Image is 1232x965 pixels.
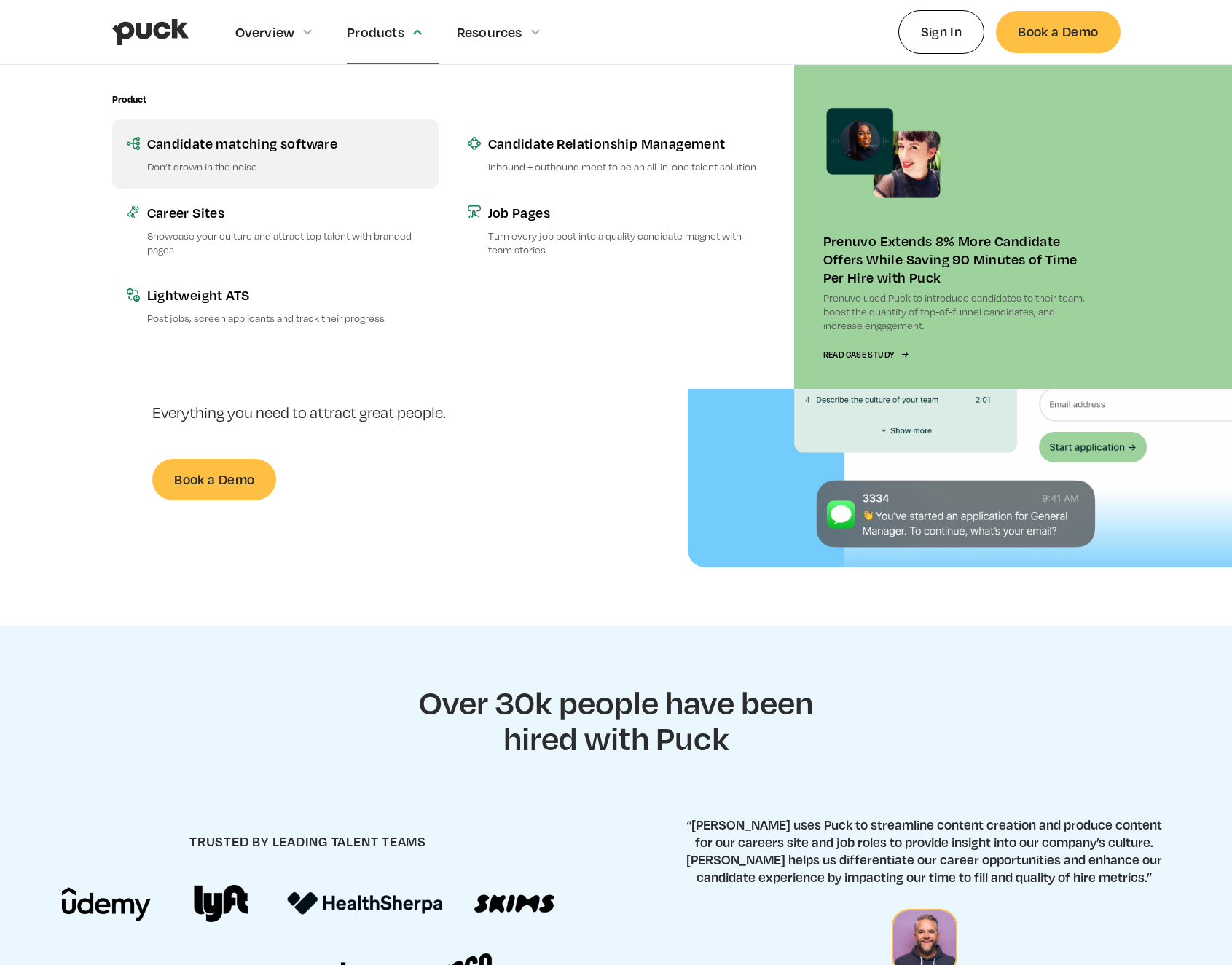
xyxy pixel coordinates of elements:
[112,94,146,105] div: Product
[457,24,522,40] div: Resources
[488,159,765,173] p: Inbound + outbound meet to be an all-in-one talent solution
[147,134,424,152] div: Candidate matching software
[112,119,439,188] a: Candidate matching softwareDon’t drown in the noise
[823,232,1091,286] div: Prenuvo Extends 8% More Candidate Offers While Saving 90 Minutes of Time Per Hire with Puck
[488,203,765,221] div: Job Pages
[152,248,498,391] h1: Get quality candidates, and save time
[823,291,1091,333] p: Prenuvo used Puck to introduce candidates to their team, boost the quantity of top-of-funnel cand...
[147,159,424,173] p: Don’t drown in the noise
[401,684,831,756] h2: Over 30k people have been hired with Puck
[823,350,895,360] div: Read Case Study
[488,134,765,152] div: Candidate Relationship Management
[147,229,424,256] p: Showcase your culture and attract top talent with branded pages
[347,24,404,40] div: Products
[112,271,439,339] a: Lightweight ATSPost jobs, screen applicants and track their progress
[147,311,424,325] p: Post jobs, screen applicants and track their progress
[678,816,1171,886] p: “[PERSON_NAME] uses Puck to streamline content creation and produce content for our careers site ...
[152,403,498,424] p: Everything you need to attract great people.
[453,119,780,188] a: Candidate Relationship ManagementInbound + outbound meet to be an all-in-one talent solution
[147,203,424,221] div: Career Sites
[453,189,780,271] a: Job PagesTurn every job post into a quality candidate magnet with team stories
[189,833,426,850] h4: trusted by leading talent teams
[152,459,276,500] a: Book a Demo
[112,189,439,271] a: Career SitesShowcase your culture and attract top talent with branded pages
[898,10,985,53] a: Sign In
[794,65,1121,389] a: Prenuvo Extends 8% More Candidate Offers While Saving 90 Minutes of Time Per Hire with PuckPrenuv...
[488,229,765,256] p: Turn every job post into a quality candidate magnet with team stories
[147,285,424,304] div: Lightweight ATS
[996,11,1120,52] a: Book a Demo
[235,24,295,40] div: Overview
